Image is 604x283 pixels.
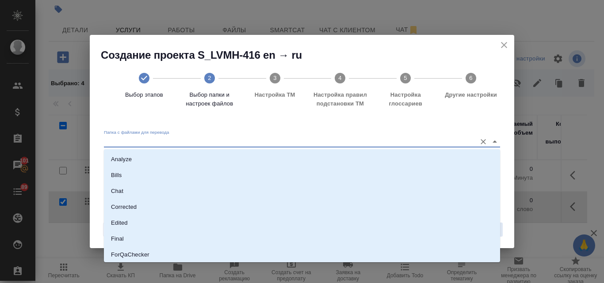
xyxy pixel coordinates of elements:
span: Настройка ТМ [246,91,304,99]
h2: Создание проекта S_LVMH-416 en → ru [101,48,514,62]
text: 6 [469,75,472,81]
span: Другие настройки [442,91,500,99]
p: ForQaChecker [111,250,149,259]
p: Final [111,234,124,243]
span: Выбор этапов [115,91,173,99]
button: Очистить [477,136,489,148]
span: Настройка правил подстановки TM [311,91,369,108]
button: Назад [103,223,131,237]
button: Close [489,136,501,148]
span: Настройка глоссариев [376,91,435,108]
p: Edited [111,219,128,227]
text: 5 [404,75,407,81]
label: Папка с файлами для перевода [104,130,169,134]
button: close [497,38,511,52]
span: Выбор папки и настроек файлов [180,91,239,108]
text: 4 [339,75,342,81]
p: Bills [111,171,122,180]
text: 3 [273,75,276,81]
p: Corrected [111,203,137,211]
text: 2 [208,75,211,81]
p: Chat [111,187,123,196]
p: Analyze [111,155,132,164]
